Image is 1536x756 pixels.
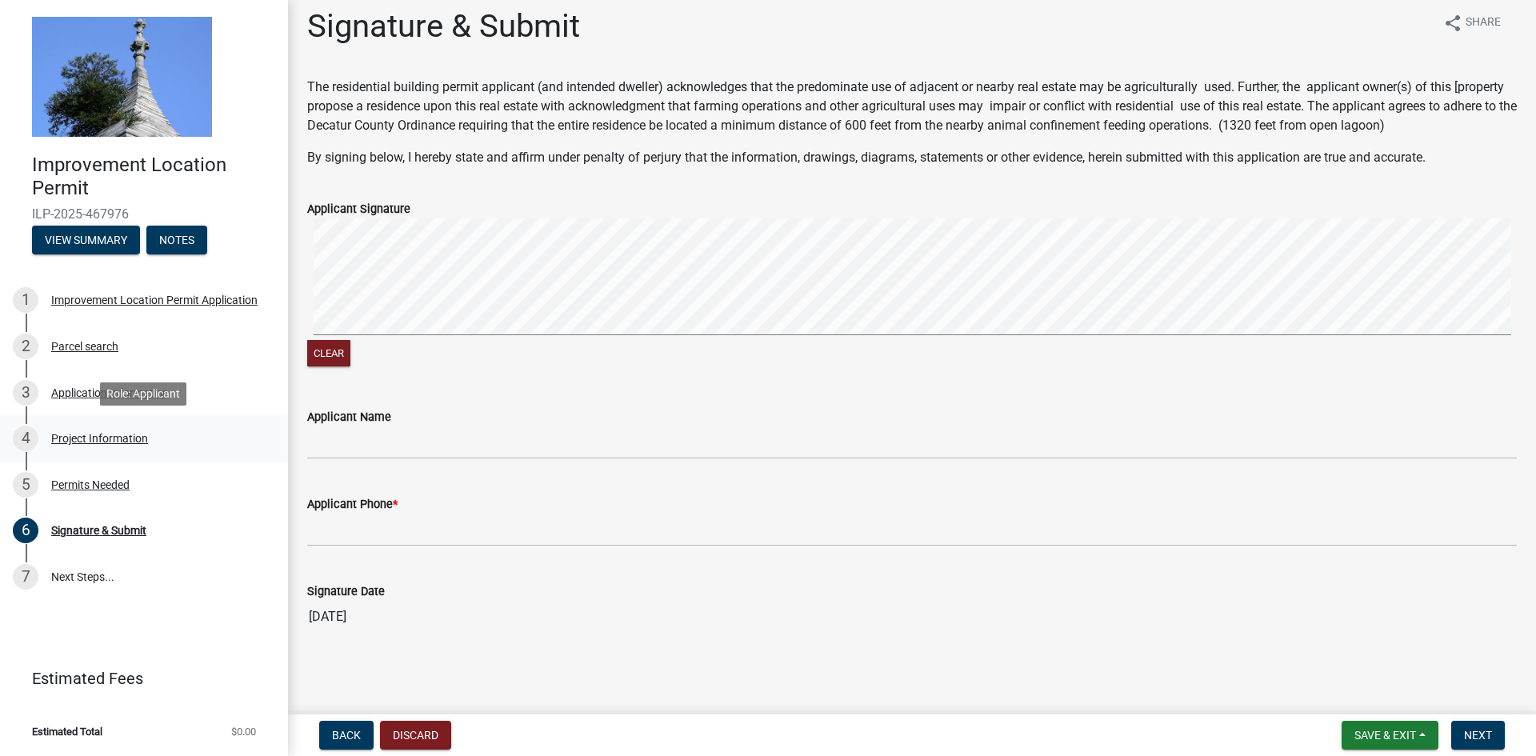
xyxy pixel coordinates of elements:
h1: Signature & Submit [307,7,580,46]
div: Signature & Submit [51,525,146,536]
div: Project Information [51,433,148,444]
div: Role: Applicant [100,382,186,406]
button: Clear [307,340,350,366]
div: Application Information [51,387,169,398]
div: 2 [13,334,38,359]
span: Save & Exit [1354,729,1416,742]
div: 6 [13,518,38,543]
p: By signing below, I hereby state and affirm under penalty of perjury that the information, drawin... [307,148,1517,167]
button: Save & Exit [1342,721,1438,750]
button: Back [319,721,374,750]
span: Next [1464,729,1492,742]
span: Back [332,729,361,742]
span: Estimated Total [32,726,102,737]
wm-modal-confirm: Notes [146,234,207,247]
button: Next [1451,721,1505,750]
button: View Summary [32,226,140,254]
label: Applicant Signature [307,204,410,215]
div: Parcel search [51,341,118,352]
div: 5 [13,472,38,498]
label: Signature Date [307,586,385,598]
a: Estimated Fees [13,662,262,694]
div: 7 [13,564,38,590]
label: Applicant Name [307,412,391,423]
p: The residential building permit applicant (and intended dweller) acknowledges that the predominat... [307,78,1517,135]
h4: Improvement Location Permit [32,154,275,200]
wm-modal-confirm: Summary [32,234,140,247]
button: Notes [146,226,207,254]
div: 3 [13,380,38,406]
i: share [1443,14,1462,33]
img: Decatur County, Indiana [32,17,212,137]
span: $0.00 [231,726,256,737]
div: 4 [13,426,38,451]
span: ILP-2025-467976 [32,206,256,222]
button: shareShare [1430,7,1514,38]
div: Permits Needed [51,479,130,490]
span: Share [1466,14,1501,33]
button: Discard [380,721,451,750]
div: Improvement Location Permit Application [51,294,258,306]
label: Applicant Phone [307,499,398,510]
div: 1 [13,287,38,313]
